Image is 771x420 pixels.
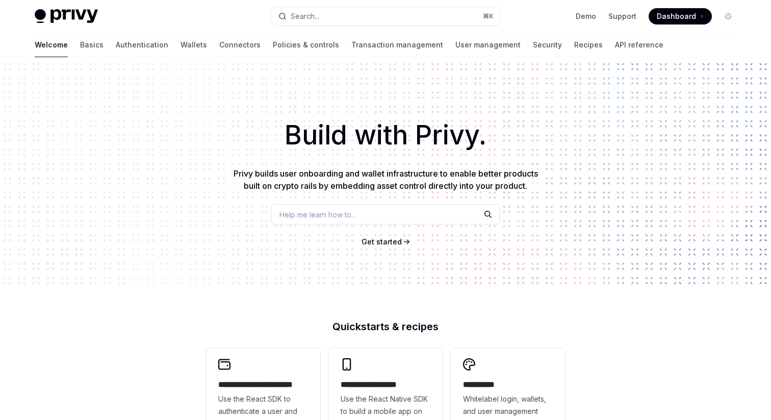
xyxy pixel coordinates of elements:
[574,33,603,57] a: Recipes
[219,33,261,57] a: Connectors
[35,9,98,23] img: light logo
[273,33,339,57] a: Policies & controls
[279,209,357,220] span: Help me learn how to…
[181,33,207,57] a: Wallets
[483,12,494,20] span: ⌘ K
[234,168,538,191] span: Privy builds user onboarding and wallet infrastructure to enable better products built on crypto ...
[608,11,636,21] a: Support
[362,237,402,247] a: Get started
[80,33,104,57] a: Basics
[576,11,596,21] a: Demo
[271,7,500,26] button: Search...⌘K
[615,33,663,57] a: API reference
[649,8,712,24] a: Dashboard
[533,33,562,57] a: Security
[720,8,736,24] button: Toggle dark mode
[362,237,402,246] span: Get started
[657,11,696,21] span: Dashboard
[291,10,319,22] div: Search...
[455,33,521,57] a: User management
[35,33,68,57] a: Welcome
[116,33,168,57] a: Authentication
[351,33,443,57] a: Transaction management
[16,115,755,155] h1: Build with Privy.
[206,322,565,332] h2: Quickstarts & recipes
